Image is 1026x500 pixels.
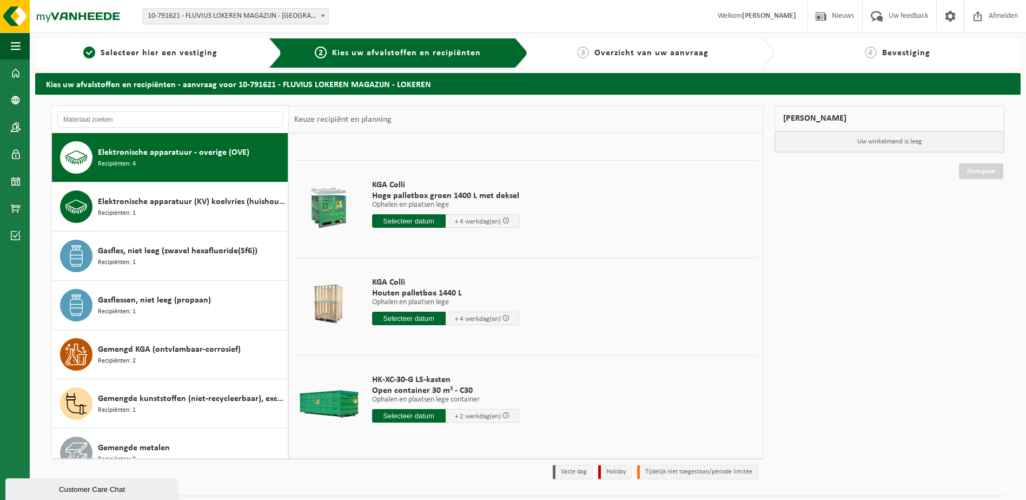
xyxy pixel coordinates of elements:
a: Doorgaan [959,163,1003,179]
button: Gemengde metalen Recipiënten: 2 [52,429,288,478]
span: Recipiënten: 2 [98,455,136,465]
span: 1 [83,47,95,58]
strong: [PERSON_NAME] [742,12,796,20]
span: HK-XC-30-G LS-kasten [372,374,519,385]
button: Elektronische apparatuur (KV) koelvries (huishoudelijk) Recipiënten: 1 [52,182,288,232]
button: Gasflessen, niet leeg (propaan) Recipiënten: 1 [52,281,288,330]
span: + 2 werkdag(en) [455,413,501,420]
span: 3 [577,47,589,58]
span: 10-791621 - FLUVIUS LOKEREN MAGAZIJN - LOKEREN [143,9,328,24]
span: + 4 werkdag(en) [455,315,501,323]
span: KGA Colli [372,277,519,288]
span: Houten palletbox 1440 L [372,288,519,299]
span: 2 [315,47,327,58]
p: Ophalen en plaatsen lege [372,201,519,209]
span: Hoge palletbox groen 1400 L met deksel [372,190,519,201]
button: Gemengd KGA (ontvlambaar-corrosief) Recipiënten: 2 [52,330,288,379]
span: Selecteer hier een vestiging [101,49,217,57]
span: 10-791621 - FLUVIUS LOKEREN MAGAZIJN - LOKEREN [143,8,329,24]
p: Uw winkelmand is leeg [775,131,1004,152]
span: Gemengde metalen [98,442,170,455]
span: Elektronische apparatuur (KV) koelvries (huishoudelijk) [98,195,285,208]
button: Gasfles, niet leeg (zwavel hexafluoride(Sf6)) Recipiënten: 1 [52,232,288,281]
span: Gemengd KGA (ontvlambaar-corrosief) [98,343,241,356]
span: Recipiënten: 1 [98,258,136,268]
span: Kies uw afvalstoffen en recipiënten [332,49,481,57]
span: Elektronische apparatuur - overige (OVE) [98,146,249,159]
div: [PERSON_NAME] [775,106,1005,131]
li: Tijdelijk niet toegestaan/période limitée [637,465,758,479]
li: Holiday [598,465,632,479]
span: KGA Colli [372,180,519,190]
span: Recipiënten: 1 [98,405,136,416]
iframe: chat widget [5,476,181,500]
span: + 4 werkdag(en) [455,218,501,225]
h2: Kies uw afvalstoffen en recipiënten - aanvraag voor 10-791621 - FLUVIUS LOKEREN MAGAZIJN - LOKEREN [35,73,1021,94]
span: Gasfles, niet leeg (zwavel hexafluoride(Sf6)) [98,245,257,258]
span: Gemengde kunststoffen (niet-recycleerbaar), exclusief PVC [98,392,285,405]
span: Recipiënten: 2 [98,356,136,366]
span: Gasflessen, niet leeg (propaan) [98,294,211,307]
button: Elektronische apparatuur - overige (OVE) Recipiënten: 4 [52,133,288,182]
input: Selecteer datum [372,312,446,325]
button: Gemengde kunststoffen (niet-recycleerbaar), exclusief PVC Recipiënten: 1 [52,379,288,429]
span: Recipiënten: 4 [98,159,136,169]
span: Recipiënten: 1 [98,307,136,317]
a: 1Selecteer hier een vestiging [41,47,260,60]
input: Selecteer datum [372,409,446,423]
input: Materiaal zoeken [57,111,283,128]
span: 4 [865,47,877,58]
span: Bevestiging [882,49,930,57]
p: Ophalen en plaatsen lege [372,299,519,306]
span: Open container 30 m³ - C30 [372,385,519,396]
span: Recipiënten: 1 [98,208,136,219]
span: Overzicht van uw aanvraag [594,49,709,57]
p: Ophalen en plaatsen lege container [372,396,519,404]
li: Vaste dag [553,465,593,479]
input: Selecteer datum [372,214,446,228]
div: Keuze recipiënt en planning [289,106,397,133]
